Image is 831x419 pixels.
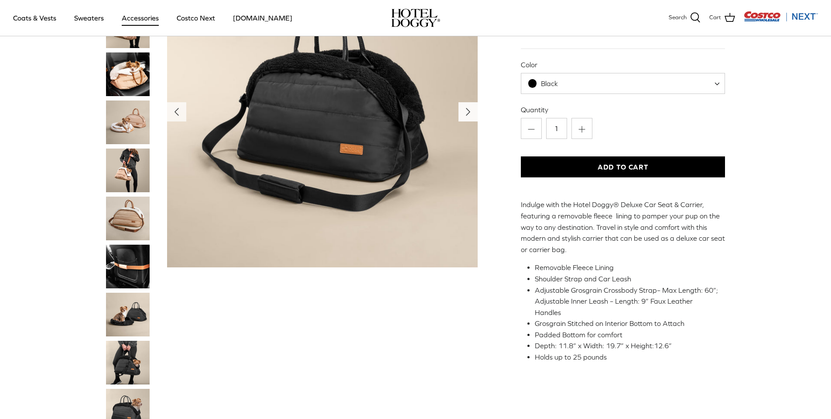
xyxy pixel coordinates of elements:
[535,285,718,319] li: Adjustable Grosgrain Crossbody Strap– Max Length: 60”; Adjustable Inner Leash – Length: 9” Faux L...
[535,340,718,352] li: Depth: 11.8” x Width: 19.7” x Height:12.6”
[744,17,818,23] a: Visit Costco Next
[521,105,725,114] label: Quantity
[106,341,150,384] a: Thumbnail Link
[669,12,701,24] a: Search
[225,3,300,33] a: [DOMAIN_NAME]
[709,12,735,24] a: Cart
[669,13,687,22] span: Search
[535,262,718,274] li: Removable Fleece Lining
[535,352,718,363] li: Holds up to 25 pounds
[106,149,150,192] a: Thumbnail Link
[106,100,150,144] a: Thumbnail Link
[66,3,112,33] a: Sweaters
[541,80,558,87] span: Black
[106,52,150,96] img: small dog in a tan dog carrier on a black seat in the car
[114,3,167,33] a: Accessories
[744,11,818,22] img: Costco Next
[546,118,567,139] input: Quantity
[458,102,478,121] button: Next
[391,9,440,27] a: hoteldoggy.com hoteldoggycom
[521,73,725,94] span: Black
[167,102,186,121] button: Previous
[5,3,64,33] a: Coats & Vests
[169,3,223,33] a: Costco Next
[709,13,721,22] span: Cart
[535,274,718,285] li: Shoulder Strap and Car Leash
[106,52,150,96] a: Thumbnail Link
[521,199,725,255] p: Indulge with the Hotel Doggy® Deluxe Car Seat & Carrier, featuring a removable fleece lining to p...
[106,293,150,336] a: Thumbnail Link
[106,245,150,288] a: Thumbnail Link
[106,197,150,240] a: Thumbnail Link
[521,60,725,69] label: Color
[391,9,440,27] img: hoteldoggycom
[521,156,725,177] button: Add to Cart
[535,318,718,329] li: Grosgrain Stitched on Interior Bottom to Attach
[535,329,718,341] li: Padded Bottom for comfort
[521,79,575,88] span: Black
